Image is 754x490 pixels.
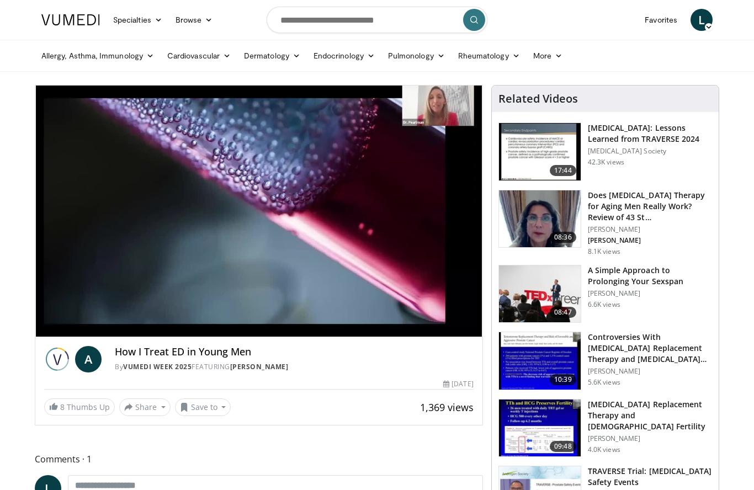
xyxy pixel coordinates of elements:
div: By FEATURING [115,362,474,372]
img: VuMedi Logo [41,14,100,25]
a: 08:47 A Simple Approach to Prolonging Your Sexspan [PERSON_NAME] 6.6K views [498,265,712,323]
span: 17:44 [550,165,576,176]
a: Cardiovascular [161,45,237,67]
a: Specialties [107,9,169,31]
p: 4.0K views [588,445,620,454]
a: 10:39 Controversies With [MEDICAL_DATA] Replacement Therapy and [MEDICAL_DATA] Can… [PERSON_NAME]... [498,332,712,390]
a: L [691,9,713,31]
h3: [MEDICAL_DATA] Replacement Therapy and [DEMOGRAPHIC_DATA] Fertility [588,399,712,432]
video-js: Video Player [35,86,482,337]
p: 42.3K views [588,158,624,167]
p: [PERSON_NAME] [588,236,712,245]
button: Share [119,398,171,416]
h3: Controversies With [MEDICAL_DATA] Replacement Therapy and [MEDICAL_DATA] Can… [588,332,712,365]
span: 8 [60,402,65,412]
p: [PERSON_NAME] [588,367,712,376]
input: Search topics, interventions [267,7,487,33]
h3: Does [MEDICAL_DATA] Therapy for Aging Men Really Work? Review of 43 St… [588,190,712,223]
h4: How I Treat ED in Young Men [115,346,474,358]
span: 09:48 [550,441,576,452]
span: 10:39 [550,374,576,385]
p: [PERSON_NAME] [588,434,712,443]
span: 08:47 [550,307,576,318]
a: [PERSON_NAME] [230,362,289,371]
span: 1,369 views [420,401,474,414]
p: 8.1K views [588,247,620,256]
a: Pulmonology [381,45,452,67]
a: 17:44 [MEDICAL_DATA]: Lessons Learned from TRAVERSE 2024 [MEDICAL_DATA] Society 42.3K views [498,122,712,181]
a: 09:48 [MEDICAL_DATA] Replacement Therapy and [DEMOGRAPHIC_DATA] Fertility [PERSON_NAME] 4.0K views [498,399,712,457]
a: Dermatology [237,45,307,67]
a: Endocrinology [307,45,381,67]
img: 4d4bce34-7cbb-4531-8d0c-5308a71d9d6c.150x105_q85_crop-smart_upscale.jpg [499,190,581,248]
button: Save to [175,398,231,416]
p: [PERSON_NAME] [588,225,712,234]
h3: TRAVERSE Trial: [MEDICAL_DATA] Safety Events [588,466,712,488]
a: 08:36 Does [MEDICAL_DATA] Therapy for Aging Men Really Work? Review of 43 St… [PERSON_NAME] [PERS... [498,190,712,256]
a: Rheumatology [452,45,527,67]
img: c4bd4661-e278-4c34-863c-57c104f39734.150x105_q85_crop-smart_upscale.jpg [499,265,581,323]
h4: Related Videos [498,92,578,105]
span: Comments 1 [35,452,483,466]
a: Allergy, Asthma, Immunology [35,45,161,67]
a: Favorites [638,9,684,31]
p: 5.6K views [588,378,620,387]
img: Vumedi Week 2025 [44,346,71,372]
span: 08:36 [550,232,576,243]
a: More [527,45,569,67]
img: 418933e4-fe1c-4c2e-be56-3ce3ec8efa3b.150x105_q85_crop-smart_upscale.jpg [499,332,581,390]
h3: A Simple Approach to Prolonging Your Sexspan [588,265,712,287]
a: 8 Thumbs Up [44,398,115,416]
a: Vumedi Week 2025 [123,362,192,371]
img: 58e29ddd-d015-4cd9-bf96-f28e303b730c.150x105_q85_crop-smart_upscale.jpg [499,400,581,457]
h3: [MEDICAL_DATA]: Lessons Learned from TRAVERSE 2024 [588,122,712,145]
p: [PERSON_NAME] [588,289,712,298]
div: [DATE] [443,379,473,389]
img: 1317c62a-2f0d-4360-bee0-b1bff80fed3c.150x105_q85_crop-smart_upscale.jpg [499,123,581,180]
a: Browse [169,9,220,31]
p: [MEDICAL_DATA] Society [588,147,712,156]
p: 6.6K views [588,300,620,309]
a: A [75,346,102,372]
